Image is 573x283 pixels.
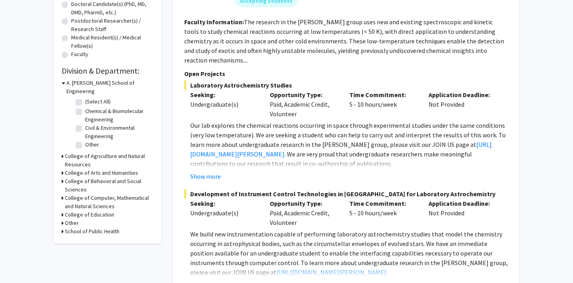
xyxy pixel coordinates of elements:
[264,199,343,227] div: Paid, Academic Credit, Volunteer
[343,90,423,119] div: 5 - 10 hours/week
[270,90,337,100] p: Opportunity Type:
[65,169,138,177] h3: College of Arts and Humanities
[184,189,508,199] span: Development of Instrument Control Technologies in [GEOGRAPHIC_DATA] for Laboratory Astrochemistry
[184,18,504,64] fg-read-more: The research in the [PERSON_NAME] group uses new and existing spectroscopic and kinetic tools to ...
[190,229,508,277] p: We build new instrumentation capable of performing laboratory astrochemistry studies that model t...
[62,66,153,76] h2: Division & Department:
[65,177,153,194] h3: College of Behavioral and Social Sciences
[429,199,496,208] p: Application Deadline:
[190,172,221,181] button: Show more
[85,98,111,106] label: (Select All)
[71,17,153,33] label: Postdoctoral Researcher(s) / Research Staff
[184,80,508,90] span: Laboratory Astrochemistry Studies
[190,90,258,100] p: Seeking:
[343,199,423,227] div: 5 - 10 hours/week
[85,141,99,149] label: Other
[423,90,502,119] div: Not Provided
[190,208,258,218] div: Undergraduate(s)
[71,50,88,59] label: Faculty
[429,90,496,100] p: Application Deadline:
[65,194,153,211] h3: College of Computer, Mathematical and Natural Sciences
[71,33,153,50] label: Medical Resident(s) / Medical Fellow(s)
[85,124,151,141] label: Civil & Environmental Engineering
[270,199,337,208] p: Opportunity Type:
[190,100,258,109] div: Undergraduate(s)
[423,199,502,227] div: Not Provided
[190,121,508,168] p: Our lab explores the chemical reactions occurring in space through experimental studies under the...
[65,211,114,219] h3: College of Education
[184,69,508,78] p: Open Projects
[184,18,244,26] b: Faculty Information:
[6,247,34,277] iframe: Chat
[65,219,79,227] h3: Other
[65,227,119,236] h3: School of Public Health
[65,152,153,169] h3: College of Agriculture and Natural Resources
[85,107,151,124] label: Chemical & Biomolecular Engineering
[277,268,386,276] a: [URL][DOMAIN_NAME][PERSON_NAME]
[264,90,343,119] div: Paid, Academic Credit, Volunteer
[349,90,417,100] p: Time Commitment:
[66,79,153,96] h3: A. [PERSON_NAME] School of Engineering
[190,199,258,208] p: Seeking:
[349,199,417,208] p: Time Commitment:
